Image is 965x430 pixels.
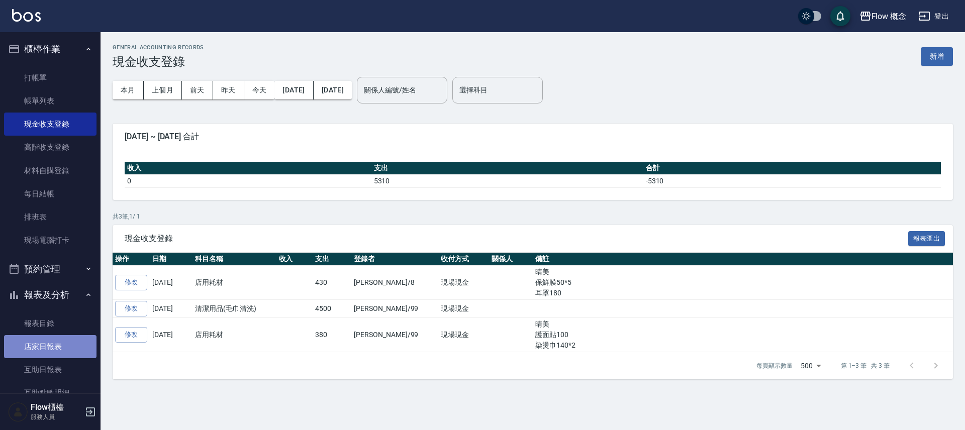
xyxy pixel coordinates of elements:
[182,81,213,99] button: 前天
[12,9,41,22] img: Logo
[4,36,96,62] button: 櫃檯作業
[4,66,96,89] a: 打帳單
[914,7,953,26] button: 登出
[371,162,643,175] th: 支出
[150,266,192,300] td: [DATE]
[113,81,144,99] button: 本月
[113,55,204,69] h3: 現金收支登錄
[4,159,96,182] a: 材料自購登錄
[351,318,438,352] td: [PERSON_NAME]/99
[921,47,953,66] button: 新增
[192,253,276,266] th: 科目名稱
[4,282,96,308] button: 報表及分析
[150,253,192,266] th: 日期
[4,358,96,381] a: 互助日報表
[31,412,82,421] p: 服務人員
[150,300,192,318] td: [DATE]
[533,253,953,266] th: 備註
[31,402,82,412] h5: Flow櫃檯
[274,81,313,99] button: [DATE]
[192,300,276,318] td: 清潔用品(毛巾清洗)
[351,253,438,266] th: 登錄者
[489,253,533,266] th: 關係人
[4,381,96,404] a: 互助點數明細
[643,174,941,187] td: -5310
[351,266,438,300] td: [PERSON_NAME]/8
[213,81,244,99] button: 昨天
[841,361,890,370] p: 第 1–3 筆 共 3 筆
[125,174,371,187] td: 0
[4,335,96,358] a: 店家日報表
[244,81,275,99] button: 今天
[4,136,96,159] a: 高階收支登錄
[8,402,28,422] img: Person
[371,174,643,187] td: 5310
[125,234,908,244] span: 現金收支登錄
[4,312,96,335] a: 報表目錄
[313,300,351,318] td: 4500
[4,89,96,113] a: 帳單列表
[855,6,911,27] button: Flow 概念
[313,318,351,352] td: 380
[872,10,907,23] div: Flow 概念
[125,162,371,175] th: 收入
[113,212,953,221] p: 共 3 筆, 1 / 1
[192,266,276,300] td: 店用耗材
[113,253,150,266] th: 操作
[921,51,953,61] a: 新增
[276,253,313,266] th: 收入
[4,229,96,252] a: 現場電腦打卡
[115,301,147,316] a: 修改
[115,327,147,343] a: 修改
[115,275,147,290] a: 修改
[192,318,276,352] td: 店用耗材
[908,231,945,247] button: 報表匯出
[830,6,850,26] button: save
[144,81,182,99] button: 上個月
[797,352,825,379] div: 500
[908,233,945,243] a: 報表匯出
[150,318,192,352] td: [DATE]
[533,318,953,352] td: 晴美 護面貼100 染燙巾140*2
[438,318,489,352] td: 現場現金
[125,132,941,142] span: [DATE] ~ [DATE] 合計
[438,266,489,300] td: 現場現金
[4,205,96,229] a: 排班表
[313,253,351,266] th: 支出
[438,300,489,318] td: 現場現金
[4,113,96,136] a: 現金收支登錄
[351,300,438,318] td: [PERSON_NAME]/99
[533,266,953,300] td: 晴美 保鮮膜50*5 耳罩180
[4,256,96,282] button: 預約管理
[313,266,351,300] td: 430
[643,162,941,175] th: 合計
[314,81,352,99] button: [DATE]
[756,361,793,370] p: 每頁顯示數量
[4,182,96,205] a: 每日結帳
[113,44,204,51] h2: GENERAL ACCOUNTING RECORDS
[438,253,489,266] th: 收付方式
